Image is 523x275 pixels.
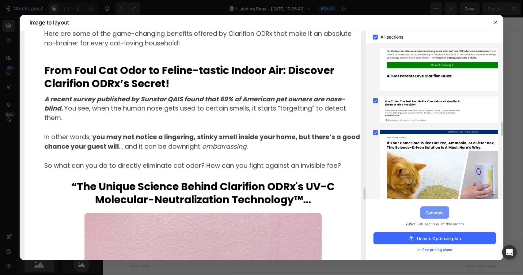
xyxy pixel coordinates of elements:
[381,33,404,41] span: All sections
[373,232,496,244] button: Unlock Optimize plan
[373,247,496,253] div: or
[405,221,464,227] span: of 300 sections left this month
[211,143,254,155] button: Add elements
[502,245,517,260] div: Open Intercom Messenger
[29,19,69,26] span: Image to layout
[165,143,207,155] button: Add sections
[169,177,251,182] div: Start with Generating from URL or image
[173,130,247,138] div: Start with Sections from sidebar
[420,206,449,219] button: Generate
[405,222,412,226] span: 285
[426,209,444,216] div: Generate
[408,235,461,242] div: Unlock Optimize plan
[422,247,452,253] span: See pricing plans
